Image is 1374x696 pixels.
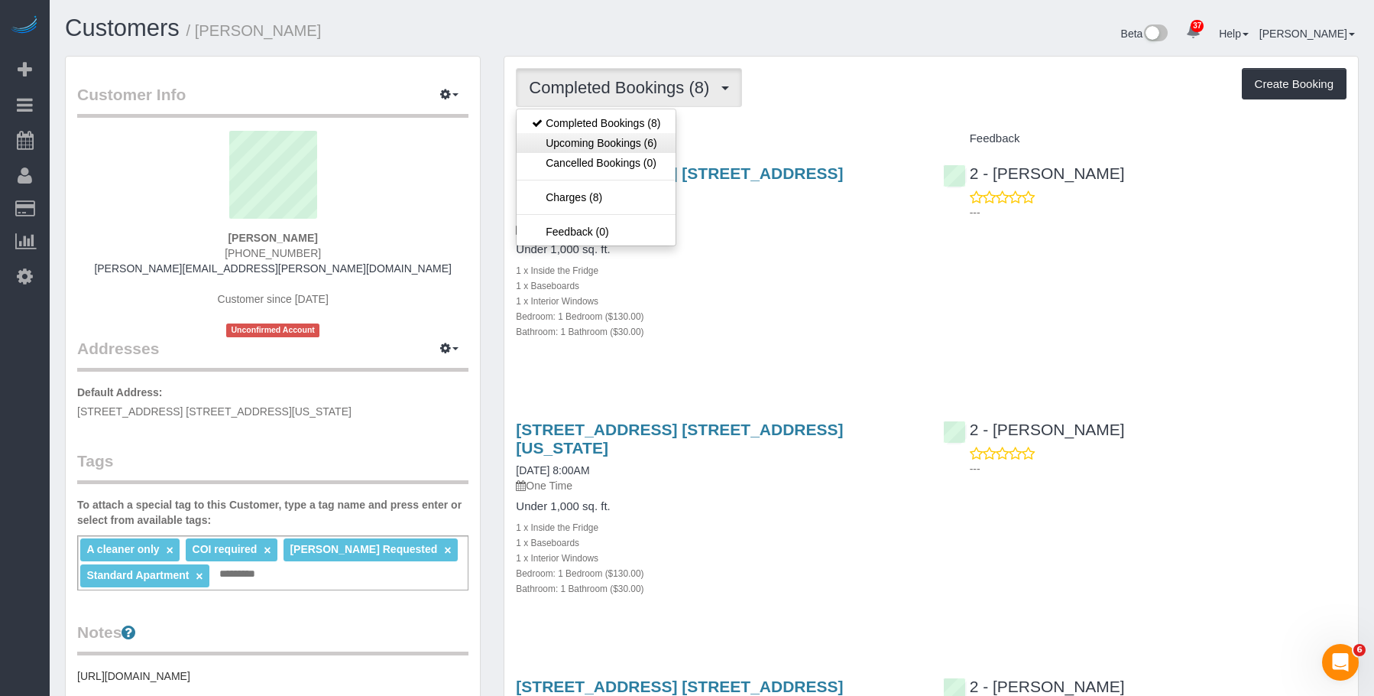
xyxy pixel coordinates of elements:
[516,243,919,256] h4: Under 1,000 sq. ft.
[1353,644,1366,656] span: 6
[65,15,180,41] a: Customers
[516,522,598,533] small: 1 x Inside the Fridge
[943,678,1125,695] a: 2 - [PERSON_NAME]
[517,113,676,133] a: Completed Bookings (8)
[516,538,579,548] small: 1 x Baseboards
[1259,28,1355,40] a: [PERSON_NAME]
[77,621,468,655] legend: Notes
[516,500,919,513] h4: Under 1,000 sq. ft.
[516,164,843,200] a: [STREET_ADDRESS] [STREET_ADDRESS][US_STATE]
[970,461,1346,476] p: ---
[77,668,468,684] pre: [URL][DOMAIN_NAME]
[166,544,173,557] a: ×
[516,311,643,322] small: Bedroom: 1 Bedroom ($130.00)
[516,584,643,594] small: Bathroom: 1 Bathroom ($30.00)
[516,568,643,579] small: Bedroom: 1 Bedroom ($130.00)
[1142,24,1168,44] img: New interface
[943,421,1125,438] a: 2 - [PERSON_NAME]
[516,132,919,145] h4: Service
[225,247,321,259] span: [PHONE_NUMBER]
[517,222,676,242] a: Feedback (0)
[77,497,468,528] label: To attach a special tag to this Customer, type a tag name and press enter or select from availabl...
[94,262,452,275] a: [PERSON_NAME][EMAIL_ADDRESS][PERSON_NAME][DOMAIN_NAME]
[517,187,676,207] a: Charges (8)
[77,385,163,400] label: Default Address:
[529,78,717,97] span: Completed Bookings (8)
[516,222,919,237] p: One Time
[516,296,598,307] small: 1 x Interior Windows
[516,464,589,476] a: [DATE] 8:00AM
[86,543,159,555] span: A cleaner only
[1178,15,1208,49] a: 37
[77,405,352,418] span: [STREET_ADDRESS] [STREET_ADDRESS][US_STATE]
[1191,20,1204,32] span: 37
[516,478,919,493] p: One Time
[290,543,437,555] span: [PERSON_NAME] Requested
[77,450,468,484] legend: Tags
[444,544,451,557] a: ×
[186,22,322,39] small: / [PERSON_NAME]
[1219,28,1249,40] a: Help
[264,544,271,557] a: ×
[943,164,1125,182] a: 2 - [PERSON_NAME]
[516,68,742,107] button: Completed Bookings (8)
[86,569,189,581] span: Standard Apartment
[218,293,329,305] span: Customer since [DATE]
[196,570,203,583] a: ×
[516,421,843,456] a: [STREET_ADDRESS] [STREET_ADDRESS][US_STATE]
[943,132,1346,145] h4: Feedback
[1242,68,1346,100] button: Create Booking
[1322,644,1359,681] iframe: Intercom live chat
[516,327,643,337] small: Bathroom: 1 Bathroom ($30.00)
[516,265,598,276] small: 1 x Inside the Fridge
[193,543,258,555] span: COI required
[516,281,579,291] small: 1 x Baseboards
[226,324,319,337] span: Unconfirmed Account
[517,153,676,173] a: Cancelled Bookings (0)
[77,83,468,118] legend: Customer Info
[970,205,1346,220] p: ---
[517,133,676,153] a: Upcoming Bookings (6)
[516,553,598,564] small: 1 x Interior Windows
[228,232,317,244] strong: [PERSON_NAME]
[9,15,40,37] img: Automaid Logo
[1121,28,1168,40] a: Beta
